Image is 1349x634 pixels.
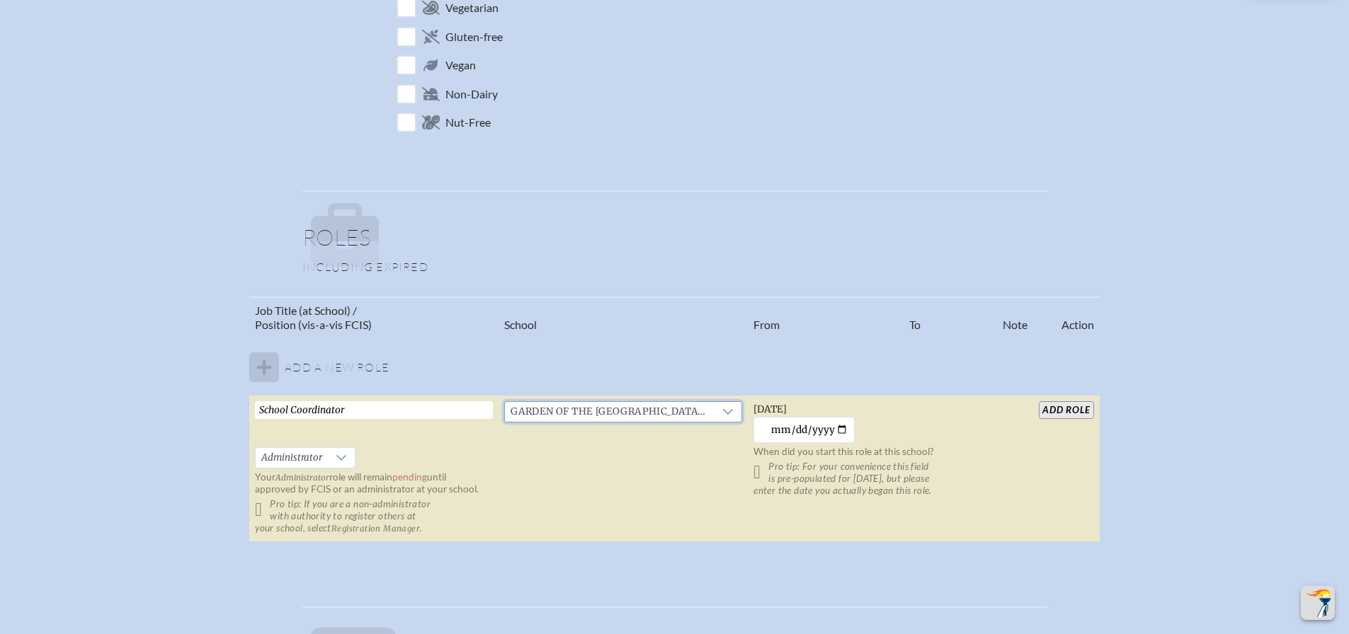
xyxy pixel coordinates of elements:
[302,226,1047,260] h1: Roles
[753,461,991,497] p: Pro tip: For your convenience this field is pre-populated for [DATE], but please enter the date y...
[1304,589,1332,617] img: To the top
[275,473,329,483] span: Administrator
[331,524,420,534] span: Registration Manager
[753,403,787,415] span: [DATE]
[1039,401,1093,419] input: add Role
[445,1,499,15] span: Vegetarian
[255,471,493,495] p: Your role will remain until approved by FCIS or an administrator at your school.
[445,58,476,72] span: Vegan
[302,260,1047,274] p: Including expired
[249,297,499,338] th: Job Title (at School) / Position (vis-a-vis FCIS)
[255,498,493,534] p: Pro tip: If you are a non-administrator with authority to register others at your school, select .
[499,297,748,338] th: School
[255,401,493,419] input: Job Title, eg, Science Teacher, 5th Grade
[997,297,1033,338] th: Note
[748,297,903,338] th: From
[445,87,498,101] span: Non-Dairy
[392,471,427,483] span: pending
[445,30,503,44] span: Gluten-free
[256,448,328,468] span: Administrator
[505,402,715,422] span: Garden of the Sahaba Academy (Boca Raton)
[1033,297,1099,338] th: Action
[753,446,991,458] p: When did you start this role at this school?
[904,297,998,338] th: To
[445,115,491,129] span: Nut-Free
[1301,586,1335,620] button: Scroll Top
